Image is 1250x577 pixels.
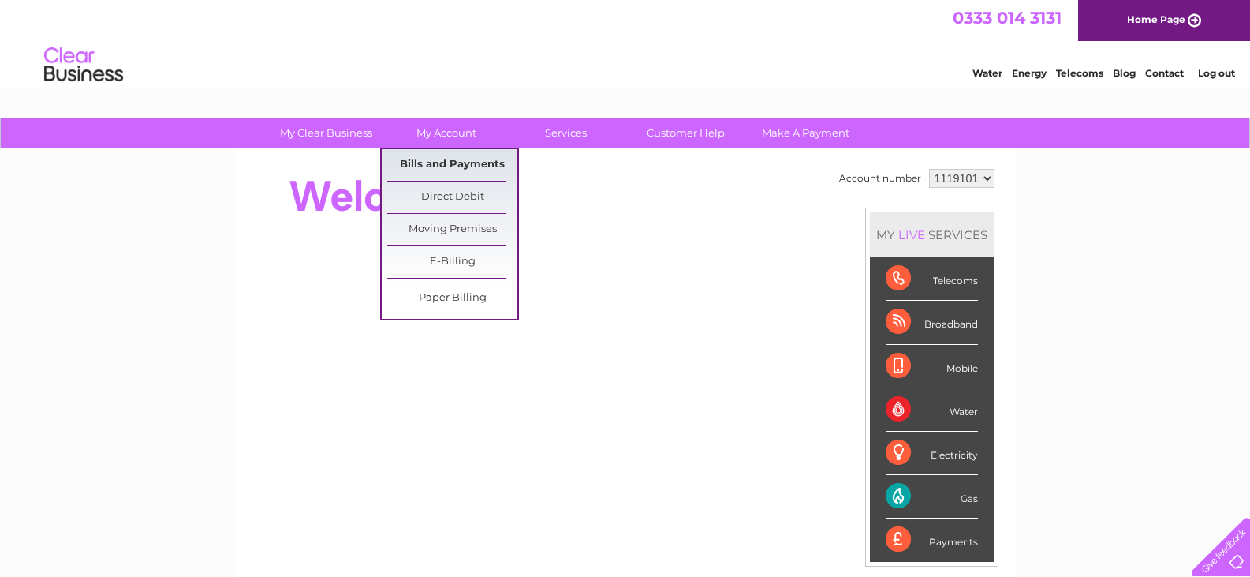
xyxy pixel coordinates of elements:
div: Broadband [886,301,978,344]
a: Moving Premises [387,214,517,245]
a: My Account [381,118,511,148]
a: Log out [1198,67,1235,79]
a: Paper Billing [387,283,517,314]
td: Account number [835,165,925,192]
a: Blog [1113,67,1136,79]
div: Telecoms [886,257,978,301]
div: Electricity [886,432,978,475]
div: Gas [886,475,978,519]
a: Direct Debit [387,182,517,213]
div: Payments [886,519,978,561]
a: Customer Help [621,118,751,148]
a: Make A Payment [741,118,871,148]
div: Clear Business is a trading name of Verastar Limited (registered in [GEOGRAPHIC_DATA] No. 3667643... [253,9,998,77]
img: logo.png [43,41,124,89]
div: LIVE [895,227,928,242]
a: Water [972,67,1002,79]
a: 0333 014 3131 [953,8,1062,28]
div: MY SERVICES [870,212,994,257]
a: My Clear Business [261,118,391,148]
a: Energy [1012,67,1047,79]
a: Telecoms [1056,67,1103,79]
div: Mobile [886,345,978,388]
a: Contact [1145,67,1184,79]
a: Bills and Payments [387,149,517,181]
a: Services [501,118,631,148]
a: E-Billing [387,246,517,278]
div: Water [886,388,978,432]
